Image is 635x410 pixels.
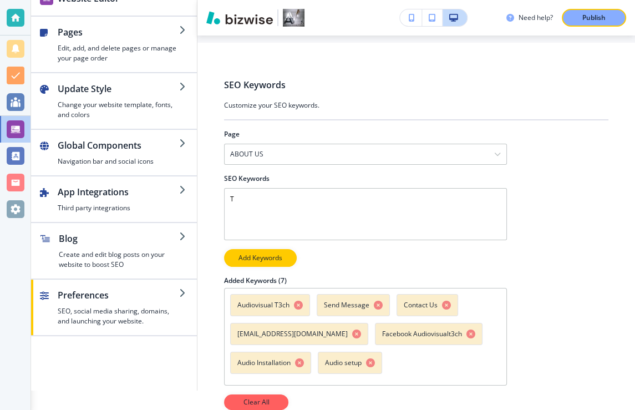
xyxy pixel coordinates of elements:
[58,288,179,302] h2: Preferences
[243,397,270,407] p: Clear All
[230,149,263,159] h4: ABOUT US
[224,276,507,286] h2: Added Keywords ( 7 )
[224,129,240,139] h2: Page
[58,43,179,63] h4: Edit, add, and delete pages or manage your page order
[237,329,348,339] h4: [EMAIL_ADDRESS][DOMAIN_NAME]
[230,294,310,316] button: Audiovisual T3ch
[397,294,458,316] button: Contact Us
[224,100,608,110] h3: Customize your SEO keywords.
[237,300,289,310] h4: Audiovisual T3ch
[224,188,507,240] textarea: T
[375,323,482,345] button: Facebook Audiovisualt3ch
[31,223,197,279] button: BlogCreate and edit blog posts on your website to boost SEO
[31,73,197,129] button: Update StyleChange your website template, fonts, and colors
[230,352,311,374] button: Audio Installation
[237,358,291,368] h4: Audio Installation
[224,394,288,410] button: Clear All
[58,306,179,326] h4: SEO, social media sharing, domains, and launching your website.
[58,82,179,95] h2: Update Style
[230,323,368,345] button: [EMAIL_ADDRESS][DOMAIN_NAME]
[58,203,179,213] h4: Third party integrations
[238,253,282,263] p: Add Keywords
[224,174,270,184] h2: SEO Keywords
[58,156,179,166] h4: Navigation bar and social icons
[318,352,382,374] button: Audio setup
[382,329,462,339] h4: Facebook Audiovisualt3ch
[224,249,297,267] button: Add Keywords
[58,185,179,199] h2: App Integrations
[31,130,197,175] button: Global ComponentsNavigation bar and social icons
[31,17,197,72] button: PagesEdit, add, and delete pages or manage your page order
[58,26,179,39] h2: Pages
[31,176,197,222] button: App IntegrationsThird party integrations
[404,300,438,310] h4: Contact Us
[325,358,362,368] h4: Audio setup
[283,9,304,27] img: Your Logo
[317,294,390,316] button: Send Message
[562,9,626,27] button: Publish
[206,11,273,24] img: Bizwise Logo
[58,100,179,120] h4: Change your website template, fonts, and colors
[224,78,608,92] h2: SEO Keywords
[324,300,369,310] h4: Send Message
[519,13,553,23] h3: Need help?
[59,232,179,245] h2: Blog
[58,139,179,152] h2: Global Components
[582,13,606,23] p: Publish
[31,280,197,335] button: PreferencesSEO, social media sharing, domains, and launching your website.
[59,250,179,270] h4: Create and edit blog posts on your website to boost SEO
